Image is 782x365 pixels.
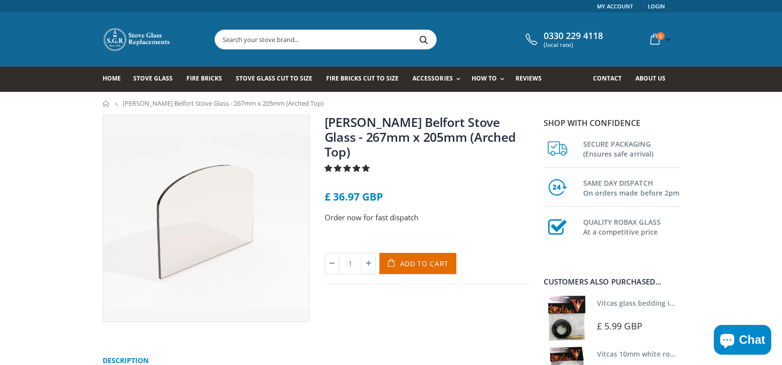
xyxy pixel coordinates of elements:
a: [PERSON_NAME] Belfort Stove Glass - 267mm x 205mm (Arched Top) [325,114,516,160]
a: 0330 229 4118 (local rate) [523,31,603,48]
span: Fire Bricks Cut To Size [326,74,399,82]
img: Vitcas stove glass bedding in tape [544,295,590,341]
p: Shop with confidence [544,117,680,129]
input: Search your stove brand... [215,30,547,49]
a: About us [635,67,673,92]
p: Order now for fast dispatch [325,212,532,223]
a: Home [103,100,110,107]
button: Add to Cart [379,253,457,274]
span: Fire Bricks [186,74,222,82]
h3: QUALITY ROBAX GLASS At a competitive price [583,215,680,237]
h3: SAME DAY DISPATCH On orders made before 2pm [583,176,680,198]
a: How To [472,67,509,92]
span: About us [635,74,666,82]
img: smallgradualarchedtopstoveglass_bc034752-4896-4586-bdd8-a170924ed8e7_800x_crop_center.webp [103,115,309,322]
a: 0 [646,30,673,49]
span: How To [472,74,497,82]
span: Stove Glass Cut To Size [236,74,312,82]
img: Stove Glass Replacement [103,27,172,52]
h3: SECURE PACKAGING (Ensures safe arrival) [583,137,680,159]
a: Fire Bricks Cut To Size [326,67,406,92]
span: Add to Cart [400,259,449,268]
a: Vitcas glass bedding in tape - 2mm x 10mm x 2 meters [597,298,781,308]
a: Contact [593,67,629,92]
a: Fire Bricks [186,67,229,92]
span: 5.00 stars [325,163,372,173]
a: Stove Glass [133,67,180,92]
span: £ 5.99 GBP [597,320,642,332]
span: 0 [657,32,665,40]
div: Customers also purchased... [544,278,680,285]
span: 0330 229 4118 [544,31,603,41]
a: Accessories [412,67,465,92]
span: Reviews [516,74,542,82]
span: [PERSON_NAME] Belfort Stove Glass - 267mm x 205mm (Arched Top) [123,99,324,108]
span: Home [103,74,121,82]
span: (local rate) [544,41,603,48]
span: Contact [593,74,622,82]
a: Reviews [516,67,549,92]
button: Search [413,30,435,49]
span: £ 36.97 GBP [325,190,383,203]
span: Stove Glass [133,74,173,82]
a: Stove Glass Cut To Size [236,67,320,92]
a: Home [103,67,128,92]
span: Accessories [412,74,452,82]
inbox-online-store-chat: Shopify online store chat [711,325,774,357]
